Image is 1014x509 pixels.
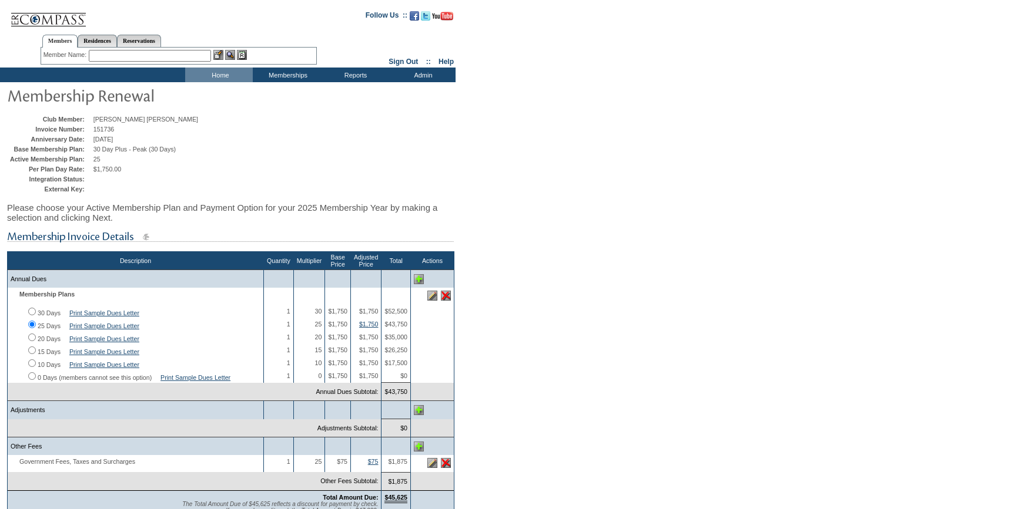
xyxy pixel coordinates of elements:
span: $1,750 [328,333,347,341]
span: $0 [400,372,407,379]
a: Print Sample Dues Letter [69,361,139,368]
td: Follow Us :: [366,10,407,24]
img: Subscribe to our YouTube Channel [432,12,453,21]
span: 151736 [93,126,115,133]
img: Delete this line item [441,291,451,301]
span: 30 Day Plus - Peak (30 Days) [93,146,176,153]
img: pgTtlMembershipRenewal.gif [7,83,242,107]
td: Invoice Number: [10,126,91,133]
span: 1 [287,372,290,379]
td: Adjustments Subtotal: [8,419,381,437]
span: 1 [287,333,290,341]
a: $75 [368,458,379,465]
span: 1 [287,321,290,328]
span: 1 [287,346,290,353]
td: External Key: [10,186,91,193]
td: Club Member: [10,116,91,123]
span: $1,750 [359,359,379,366]
img: Delete this line item [441,458,451,468]
span: $1,750 [359,333,379,341]
a: Subscribe to our YouTube Channel [432,15,453,22]
div: Member Name: [43,50,89,60]
div: Please choose your Active Membership Plan and Payment Option for your 2025 Membership Year by mak... [7,197,454,228]
th: Description [8,252,264,270]
a: Help [439,58,454,66]
img: subTtlMembershipInvoiceDetails.gif [7,230,454,244]
span: 1 [287,308,290,315]
span: [PERSON_NAME] [PERSON_NAME] [93,116,198,123]
span: $45,625 [384,494,407,503]
th: Adjusted Price [350,252,381,270]
td: Per Plan Day Rate: [10,166,91,173]
span: 30 [315,308,322,315]
th: Total [381,252,411,270]
span: $1,750 [328,359,347,366]
span: $1,750 [328,346,347,353]
span: 25 [315,458,322,465]
td: Annual Dues Subtotal: [8,383,381,401]
a: Print Sample Dues Letter [160,374,230,381]
td: Other Fees [8,437,264,456]
span: $26,250 [384,346,407,353]
span: 15 [315,346,322,353]
a: $1,750 [359,321,379,328]
span: $17,500 [384,359,407,366]
img: Compass Home [10,3,86,27]
a: Reservations [117,35,161,47]
label: 20 Days [38,335,61,342]
img: Add Adjustments line item [414,405,424,415]
td: Anniversary Date: [10,136,91,143]
th: Base Price [325,252,351,270]
span: $1,750 [328,321,347,328]
td: Base Membership Plan: [10,146,91,153]
th: Actions [411,252,454,270]
label: 0 Days (members cannot see this option) [38,374,152,381]
span: $75 [337,458,347,465]
span: $1,750 [328,308,347,315]
img: Reservations [237,50,247,60]
span: Government Fees, Taxes and Surcharges [11,458,141,465]
td: $0 [381,419,411,437]
td: $1,875 [381,472,411,490]
span: 20 [315,333,322,341]
span: [DATE] [93,136,113,143]
span: $1,750 [359,346,379,353]
a: Members [42,35,78,48]
td: Reports [320,68,388,82]
img: b_edit.gif [213,50,223,60]
img: Edit this line item [427,291,437,301]
a: Print Sample Dues Letter [69,348,139,355]
a: Print Sample Dues Letter [69,335,139,342]
span: $1,750 [328,372,347,379]
span: $43,750 [384,321,407,328]
a: Print Sample Dues Letter [69,309,139,316]
a: Sign Out [389,58,418,66]
span: $1,750 [359,372,379,379]
span: $1,750.00 [93,166,121,173]
td: Admin [388,68,456,82]
img: Add Annual Dues line item [414,274,424,284]
span: 1 [287,458,290,465]
td: Integration Status: [10,176,91,183]
a: Print Sample Dues Letter [69,322,139,329]
td: Adjustments [8,401,264,419]
span: $1,875 [388,458,407,465]
td: Active Membership Plan: [10,156,91,163]
span: 25 [315,321,322,328]
span: $35,000 [384,333,407,341]
img: Add Other Fees line item [414,441,424,451]
a: Become our fan on Facebook [410,15,419,22]
td: Memberships [253,68,320,82]
img: Edit this line item [427,458,437,468]
a: Residences [78,35,117,47]
td: Home [185,68,253,82]
span: 0 [318,372,322,379]
label: 25 Days [38,322,61,329]
td: Other Fees Subtotal: [8,472,381,490]
img: Follow us on Twitter [421,11,430,21]
span: 25 [93,156,101,163]
label: 10 Days [38,361,61,368]
span: $52,500 [384,308,407,315]
span: :: [426,58,431,66]
label: 30 Days [38,309,61,316]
